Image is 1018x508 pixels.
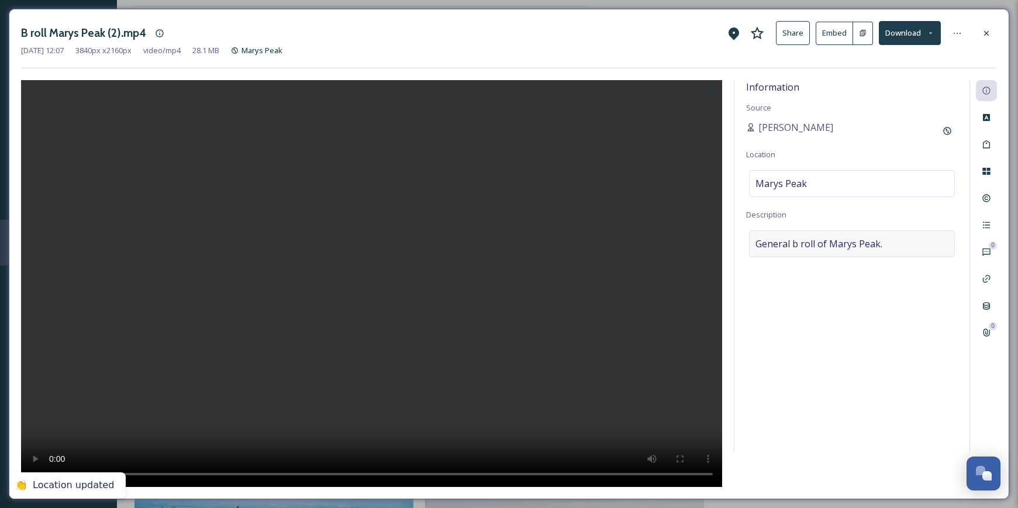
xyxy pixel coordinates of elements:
[776,21,810,45] button: Share
[746,102,771,113] span: Source
[989,322,997,330] div: 0
[21,45,64,56] span: [DATE] 12:07
[33,479,114,492] div: Location updated
[879,21,941,45] button: Download
[758,120,833,134] span: [PERSON_NAME]
[15,479,27,492] div: 👏
[143,45,181,56] span: video/mp4
[192,45,219,56] span: 28.1 MB
[755,237,882,251] span: General b roll of Marys Peak.
[21,25,146,42] h3: B roll Marys Peak (2).mp4
[989,241,997,250] div: 0
[967,457,1000,490] button: Open Chat
[75,45,132,56] span: 3840 px x 2160 px
[241,45,282,56] span: Marys Peak
[746,81,799,94] span: Information
[755,177,807,191] span: Marys Peak
[746,209,786,220] span: Description
[746,149,775,160] span: Location
[816,22,853,45] button: Embed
